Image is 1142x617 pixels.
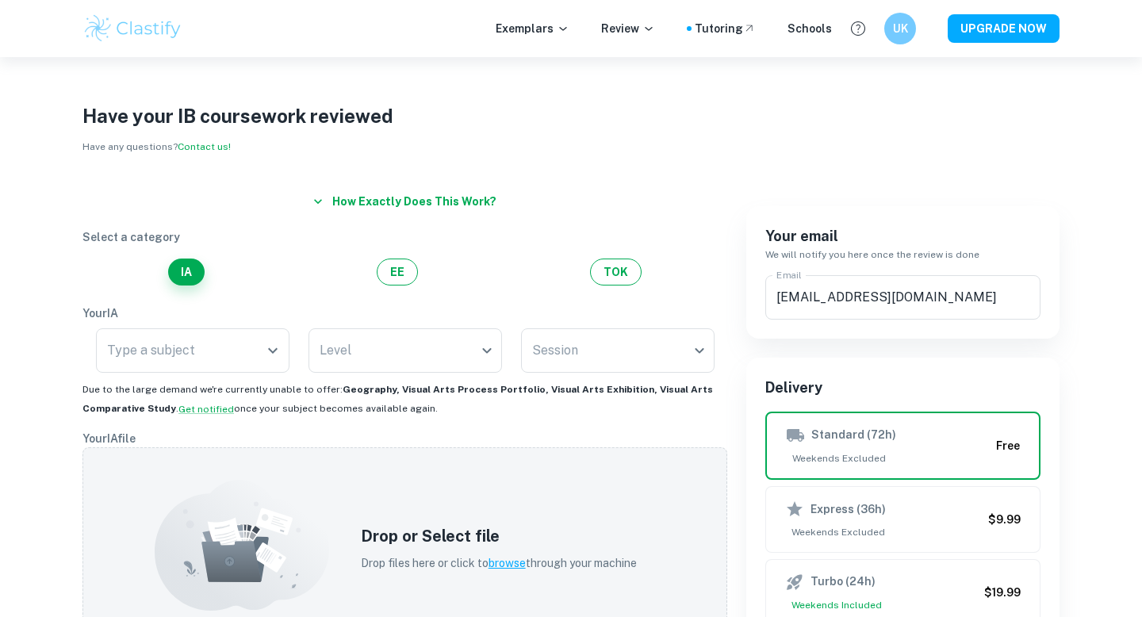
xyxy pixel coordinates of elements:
span: Weekends Included [785,598,978,612]
button: Standard (72h)Weekends ExcludedFree [765,412,1040,480]
a: Contact us! [178,141,231,152]
h6: We will notify you here once the review is done [765,247,1040,263]
a: Tutoring [695,20,756,37]
span: Due to the large demand we're currently unable to offer: . once your subject becomes available ag... [82,384,713,414]
input: We'll contact you here [765,275,1040,320]
button: EE [377,259,418,286]
p: Your IA [82,305,727,322]
button: Express (36h)Weekends Excluded$9.99 [765,486,1040,553]
h5: Drop or Select file [361,524,637,548]
h6: Turbo (24h) [811,573,876,592]
button: Get notified [178,402,234,416]
button: IA [168,259,205,286]
img: Clastify logo [82,13,183,44]
h1: Have your IB coursework reviewed [82,102,1060,130]
h6: $19.99 [984,584,1021,601]
button: How exactly does this work? [307,187,503,216]
h6: Standard (72h) [811,426,896,445]
h6: Your email [765,225,1040,247]
p: Exemplars [496,20,569,37]
h6: Delivery [765,377,1040,399]
span: browse [489,557,526,569]
b: Geography, Visual Arts Process Portfolio, Visual Arts Exhibition, Visual Arts Comparative Study [82,384,713,414]
h6: $9.99 [988,511,1021,528]
span: Weekends Excluded [786,451,990,466]
h6: Express (36h) [811,500,886,518]
h6: Free [996,437,1020,454]
label: Email [776,268,802,282]
button: UPGRADE NOW [948,14,1060,43]
span: Weekends Excluded [785,525,982,539]
p: Select a category [82,228,727,246]
p: Review [601,20,655,37]
span: Have any questions? [82,141,231,152]
button: Help and Feedback [845,15,872,42]
p: Your IA file [82,430,727,447]
p: Drop files here or click to through your machine [361,554,637,572]
h6: UK [891,20,910,37]
button: TOK [590,259,642,286]
button: Open [262,339,284,362]
a: Schools [788,20,832,37]
button: UK [884,13,916,44]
